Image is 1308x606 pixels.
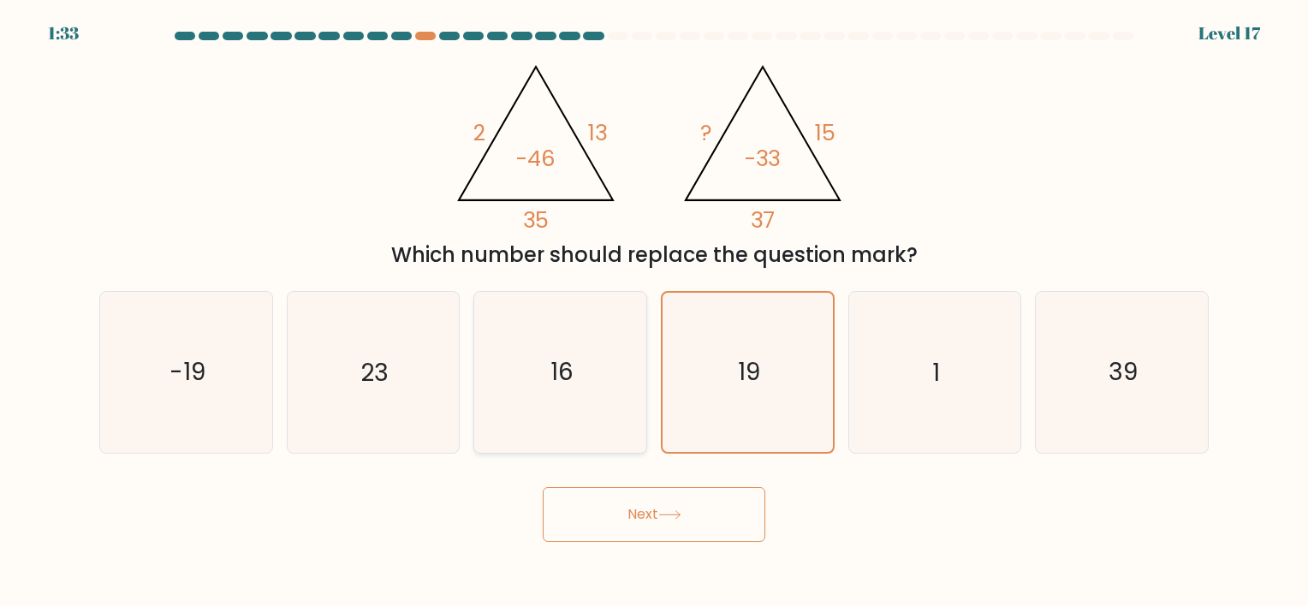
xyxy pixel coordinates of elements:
tspan: 37 [751,205,776,236]
div: Which number should replace the question mark? [110,240,1198,270]
tspan: 13 [589,117,609,148]
div: Level 17 [1198,21,1260,46]
text: -19 [169,356,205,389]
text: 23 [360,356,389,389]
tspan: -46 [516,144,556,175]
div: 1:33 [48,21,79,46]
text: 39 [1109,356,1138,389]
button: Next [543,487,765,542]
tspan: ? [700,117,712,148]
text: 16 [550,356,574,389]
tspan: -33 [745,144,782,175]
tspan: 15 [816,117,836,148]
tspan: 2 [473,117,485,148]
tspan: 35 [522,205,549,236]
text: 19 [738,356,760,389]
text: 1 [932,356,940,389]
